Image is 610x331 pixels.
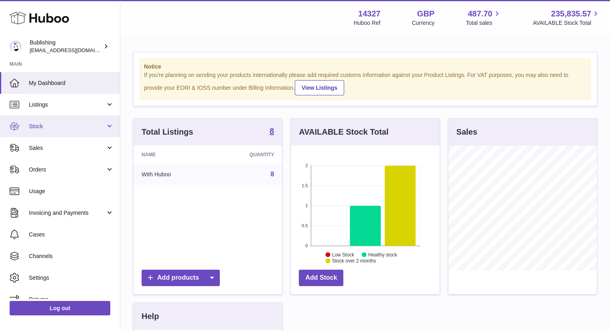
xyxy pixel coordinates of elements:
div: If you're planning on sending your products internationally please add required customs informati... [144,71,586,95]
text: Stock over 2 months [332,258,376,264]
span: Orders [29,166,105,174]
td: With Huboo [134,164,212,185]
a: Add products [142,270,220,286]
strong: Notice [144,63,586,71]
th: Name [134,145,212,164]
a: 487.70 Total sales [466,8,501,27]
span: Channels [29,252,114,260]
span: Usage [29,188,114,195]
a: Add Stock [299,270,343,286]
span: 235,835.57 [551,8,591,19]
span: Sales [29,144,105,152]
strong: 8 [270,127,274,135]
span: Returns [29,296,114,303]
h3: Sales [456,127,477,137]
span: Total sales [466,19,501,27]
th: Quantity [212,145,282,164]
text: Healthy stock [368,252,397,257]
span: My Dashboard [29,79,114,87]
text: Low Stock [332,252,355,257]
h3: Help [142,311,159,322]
span: Listings [29,101,105,109]
img: regine@bublishing.com [10,40,22,52]
text: 1 [306,203,308,208]
a: View Listings [295,80,344,95]
span: Stock [29,123,105,130]
a: 235,835.57 AVAILABLE Stock Total [533,8,600,27]
a: 8 [270,171,274,178]
a: 8 [270,127,274,137]
h3: Total Listings [142,127,193,137]
h3: AVAILABLE Stock Total [299,127,388,137]
div: Currency [412,19,435,27]
div: Huboo Ref [354,19,381,27]
span: Invoicing and Payments [29,209,105,217]
strong: GBP [417,8,434,19]
span: AVAILABLE Stock Total [533,19,600,27]
text: 2 [306,163,308,168]
span: Cases [29,231,114,238]
span: [EMAIL_ADDRESS][DOMAIN_NAME] [30,47,118,53]
a: Log out [10,301,110,315]
span: 487.70 [468,8,492,19]
text: 0.5 [302,223,308,228]
strong: 14327 [358,8,381,19]
span: Settings [29,274,114,282]
text: 1.5 [302,183,308,188]
div: Bublishing [30,39,102,54]
text: 0 [306,243,308,248]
